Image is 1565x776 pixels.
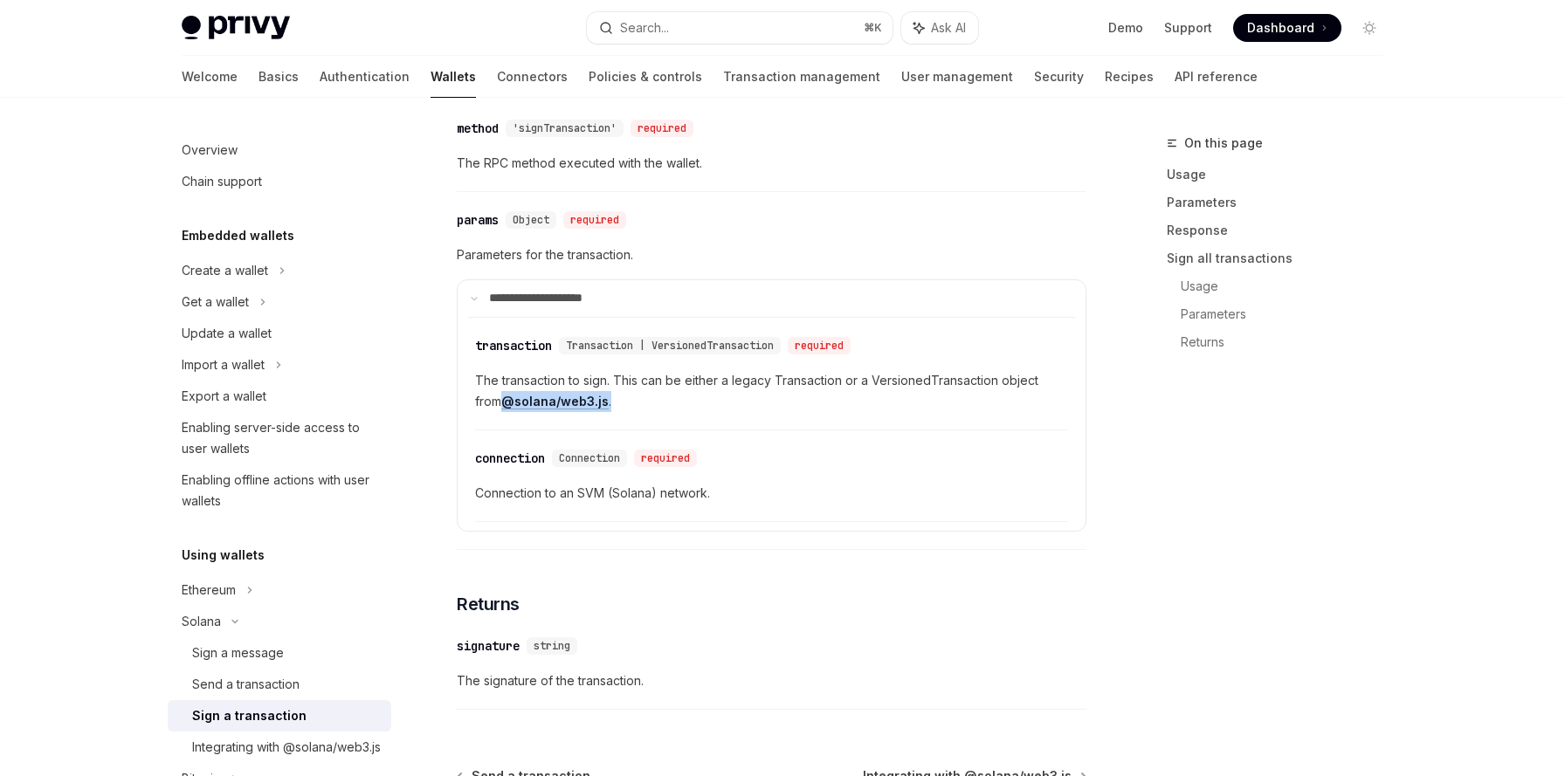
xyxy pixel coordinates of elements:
[457,153,1086,174] span: The RPC method executed with the wallet.
[168,731,391,763] a: Integrating with @solana/web3.js
[182,417,381,459] div: Enabling server-side access to user wallets
[192,737,381,758] div: Integrating with @solana/web3.js
[168,464,391,517] a: Enabling offline actions with user wallets
[1105,56,1154,98] a: Recipes
[620,17,669,38] div: Search...
[931,19,966,37] span: Ask AI
[192,674,300,695] div: Send a transaction
[168,669,391,700] a: Send a transaction
[168,318,391,349] a: Update a wallet
[864,21,882,35] span: ⌘ K
[182,545,265,566] h5: Using wallets
[192,642,284,663] div: Sign a message
[723,56,880,98] a: Transaction management
[1167,161,1397,189] a: Usage
[513,121,617,135] span: 'signTransaction'
[1167,189,1397,216] a: Parameters
[788,337,851,354] div: required
[168,166,391,197] a: Chain support
[457,120,499,137] div: method
[182,470,381,512] div: Enabling offline actions with user wallets
[168,381,391,412] a: Export a wallet
[1247,19,1314,37] span: Dashboard
[168,637,391,669] a: Sign a message
[513,213,549,227] span: Object
[457,637,520,655] div: signature
[457,670,1086,691] span: The signature of the transaction.
[901,12,978,44] button: Ask AI
[320,56,410,98] a: Authentication
[1181,300,1397,328] a: Parameters
[182,386,266,407] div: Export a wallet
[1108,19,1143,37] a: Demo
[1181,328,1397,356] a: Returns
[559,451,620,465] span: Connection
[168,412,391,464] a: Enabling server-side access to user wallets
[168,134,391,166] a: Overview
[182,56,238,98] a: Welcome
[634,450,697,467] div: required
[475,450,545,467] div: connection
[589,56,702,98] a: Policies & controls
[501,394,609,409] a: @solana/web3.js
[475,337,552,354] div: transaction
[587,12,893,44] button: Search...⌘K
[182,171,262,192] div: Chain support
[1175,56,1258,98] a: API reference
[901,56,1013,98] a: User management
[457,592,520,616] span: Returns
[1184,133,1263,154] span: On this page
[182,225,294,246] h5: Embedded wallets
[534,639,570,653] span: string
[182,292,249,312] div: Get a wallet
[182,16,290,40] img: light logo
[1034,56,1084,98] a: Security
[457,244,1086,265] span: Parameters for the transaction.
[475,370,1068,412] span: The transaction to sign. This can be either a legacy Transaction or a VersionedTransaction object...
[475,483,1068,504] span: Connection to an SVM (Solana) network.
[566,339,774,353] span: Transaction | VersionedTransaction
[182,611,221,632] div: Solana
[1167,216,1397,244] a: Response
[182,323,272,344] div: Update a wallet
[1164,19,1212,37] a: Support
[259,56,299,98] a: Basics
[457,211,499,229] div: params
[168,700,391,731] a: Sign a transaction
[631,120,693,137] div: required
[182,580,236,601] div: Ethereum
[563,211,626,229] div: required
[1233,14,1341,42] a: Dashboard
[182,260,268,281] div: Create a wallet
[497,56,568,98] a: Connectors
[182,354,265,375] div: Import a wallet
[1355,14,1383,42] button: Toggle dark mode
[431,56,476,98] a: Wallets
[1181,272,1397,300] a: Usage
[1167,244,1397,272] a: Sign all transactions
[182,140,238,161] div: Overview
[192,705,307,726] div: Sign a transaction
